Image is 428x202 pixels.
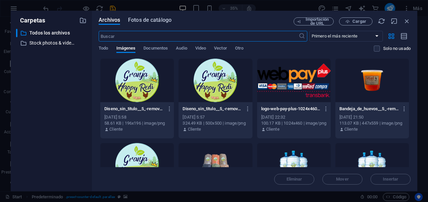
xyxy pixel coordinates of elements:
i: Cerrar [403,17,411,25]
span: Importación de URL [304,17,331,25]
p: Solo muestra los archivos que no están usándose en el sitio web. Los archivos añadidos durante es... [383,46,411,52]
div: 324.49 KB | 500x500 | image/png [183,120,248,126]
div: [DATE] 22:32 [261,114,327,120]
button: Cargar [339,17,372,25]
span: Otro [235,44,243,54]
div: Stock photos & videos [16,39,75,47]
p: Cliente [266,126,280,132]
i: Minimizar [391,17,398,25]
p: Carpetas [16,16,45,25]
div: [DATE] 5:58 [104,114,170,120]
p: Cliente [109,126,123,132]
div: [DATE] 21:50 [339,114,405,120]
span: Imágenes [116,44,136,54]
div: [DATE] 5:57 [183,114,248,120]
div: Stock photos & videos [16,39,87,47]
span: Archivos [99,16,120,24]
p: Cliente [344,126,358,132]
span: Video [195,44,206,54]
span: Fotos de catálogo [128,16,172,24]
p: Diseno_sin_titulo__5_-removebg-preview-CP3_Mo06KMkNBm0Ryjff4Q-SvVuLK1FaKtrcayt6i8GPQ.png [104,106,164,112]
div: ​ [16,29,17,37]
div: 58.61 KB | 196x196 | image/png [104,120,170,126]
p: Stock photos & videos [29,39,74,47]
span: Todo [99,44,108,54]
div: 100.17 KB | 1024x460 | image/png [261,120,327,126]
input: Buscar [99,31,298,42]
i: Volver a cargar [378,17,385,25]
p: Todos los archivos [29,29,74,37]
div: 113.07 KB | 447x559 | image/png [339,120,405,126]
span: Cargar [352,19,366,23]
span: Audio [176,44,187,54]
p: logo-web-pay-plus-1024x460-dCqzfEvvXhyF7gqPbND0EQ.png [261,106,321,112]
span: Documentos [143,44,168,54]
p: Cliente [188,126,201,132]
p: Bandeja_de_huevos__5_-removebg-preview-pYGKMtk9X4f9VJv1QQerBQ.png [339,106,399,112]
i: Crear carpeta [79,17,87,24]
button: Importación de URL [294,17,334,25]
span: Vector [214,44,227,54]
p: Diseno_sin_titulo__5_-removebg-preview-CP3_Mo06KMkNBm0Ryjff4Q.png [183,106,242,112]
